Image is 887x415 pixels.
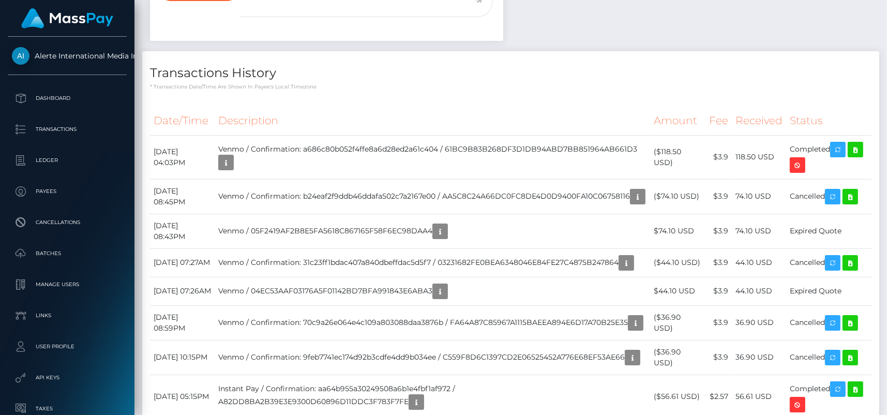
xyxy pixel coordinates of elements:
[12,277,123,292] p: Manage Users
[12,339,123,354] p: User Profile
[12,215,123,230] p: Cancellations
[12,47,29,65] img: Alerte International Media Inc.
[8,51,127,61] span: Alerte International Media Inc.
[12,122,123,137] p: Transactions
[12,153,123,168] p: Ledger
[12,308,123,323] p: Links
[12,246,123,261] p: Batches
[21,8,113,28] img: MassPay Logo
[12,91,123,106] p: Dashboard
[12,184,123,199] p: Payees
[12,370,123,386] p: API Keys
